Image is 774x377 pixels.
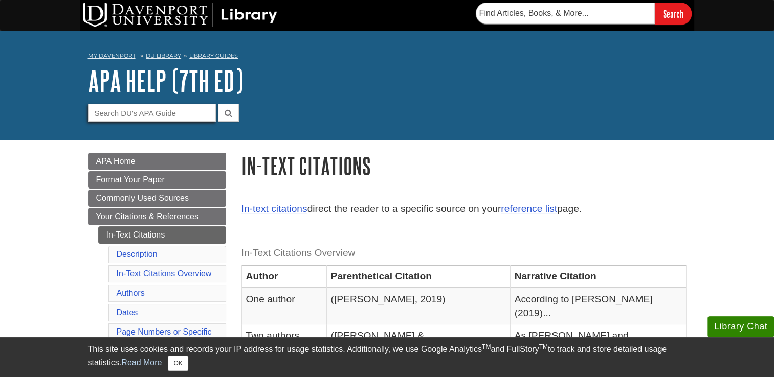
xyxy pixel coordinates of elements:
[241,242,687,265] caption: In-Text Citations Overview
[241,288,326,324] td: One author
[326,265,510,288] th: Parenthetical Citation
[482,343,491,350] sup: TM
[96,212,198,221] span: Your Citations & References
[98,226,226,244] a: In-Text Citations
[189,52,238,59] a: Library Guides
[96,194,189,202] span: Commonly Used Sources
[88,153,226,170] a: APA Home
[539,343,548,350] sup: TM
[326,288,510,324] td: ([PERSON_NAME], 2019)
[88,104,216,122] input: Search DU's APA Guide
[655,3,692,25] input: Search
[241,202,687,217] p: direct the reader to a specific source on your page.
[241,153,687,179] h1: In-Text Citations
[96,157,136,166] span: APA Home
[88,190,226,207] a: Commonly Used Sources
[117,327,212,348] a: Page Numbers or Specific Parts
[88,171,226,188] a: Format Your Paper
[88,65,243,97] a: APA Help (7th Ed)
[241,265,326,288] th: Author
[326,324,510,361] td: ([PERSON_NAME] & [PERSON_NAME], 2018)
[117,250,158,258] a: Description
[117,289,145,297] a: Authors
[96,175,165,184] span: Format Your Paper
[510,288,686,324] td: According to [PERSON_NAME] (2019)...
[168,356,188,371] button: Close
[241,324,326,361] td: Two authors
[117,308,138,317] a: Dates
[146,52,181,59] a: DU Library
[476,3,655,24] input: Find Articles, Books, & More...
[117,269,212,278] a: In-Text Citations Overview
[121,358,162,367] a: Read More
[88,343,687,371] div: This site uses cookies and records your IP address for usage statistics. Additionally, we use Goo...
[83,3,277,27] img: DU Library
[88,49,687,65] nav: breadcrumb
[88,208,226,225] a: Your Citations & References
[707,316,774,337] button: Library Chat
[241,203,307,214] a: In-text citations
[510,324,686,361] td: As [PERSON_NAME] and [PERSON_NAME] (2018) say...
[88,52,136,60] a: My Davenport
[501,203,557,214] a: reference list
[476,3,692,25] form: Searches DU Library's articles, books, and more
[510,265,686,288] th: Narrative Citation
